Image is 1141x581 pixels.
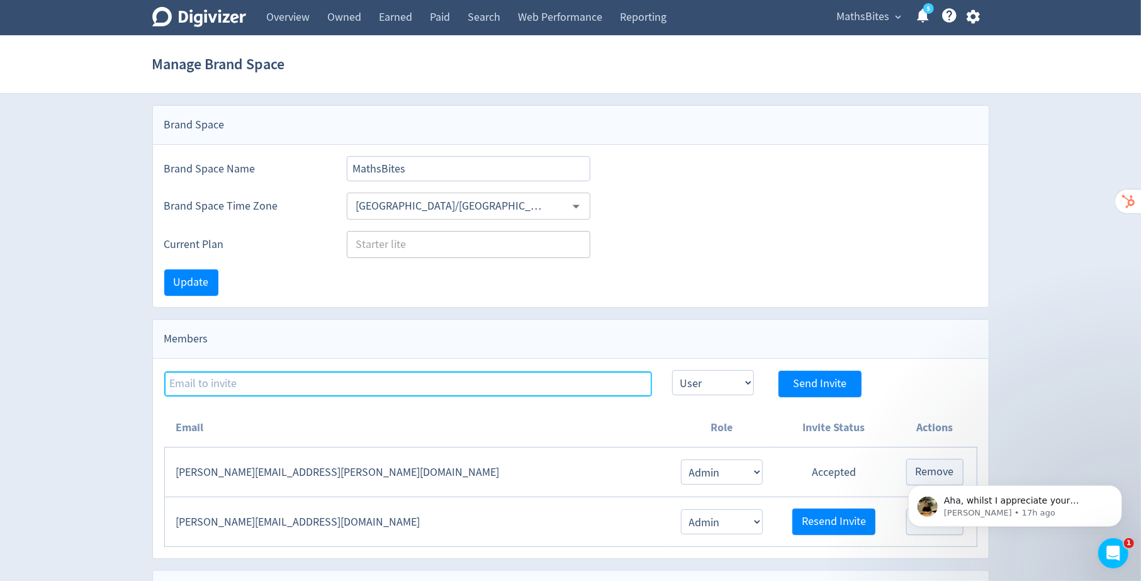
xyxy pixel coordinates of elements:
[152,44,285,84] h1: Manage Brand Space
[153,106,989,145] div: Brand Space
[164,371,652,397] input: Email to invite
[926,4,930,13] text: 5
[1098,538,1128,568] iframe: Intercom live chat
[164,269,218,296] button: Update
[793,378,846,390] span: Send Invite
[778,371,862,397] button: Send Invite
[833,7,905,27] button: MathsBites
[668,409,775,448] th: Role
[55,37,216,234] span: Aha, whilst I appreciate your compliments, [PERSON_NAME], we’re truly dedicated to ensuring you h...
[837,7,890,27] span: MathsBites
[775,409,893,448] th: Invite Status
[164,198,327,214] label: Brand Space Time Zone
[164,409,668,448] th: Email
[1124,538,1134,548] span: 1
[55,48,217,60] p: Message from Hugo, sent 17h ago
[164,237,327,252] label: Current Plan
[792,509,875,535] button: Resend Invite
[566,196,586,216] button: Open
[351,196,550,216] input: Select Timezone
[174,277,209,288] span: Update
[164,161,327,177] label: Brand Space Name
[923,3,934,14] a: 5
[893,11,904,23] span: expand_more
[775,448,893,497] td: Accepted
[802,516,866,527] span: Resend Invite
[889,459,1141,547] iframe: Intercom notifications message
[164,448,668,497] td: [PERSON_NAME][EMAIL_ADDRESS][PERSON_NAME][DOMAIN_NAME]
[893,409,977,448] th: Actions
[347,156,591,181] input: Brand Space
[164,497,668,547] td: [PERSON_NAME][EMAIL_ADDRESS][DOMAIN_NAME]
[153,320,989,359] div: Members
